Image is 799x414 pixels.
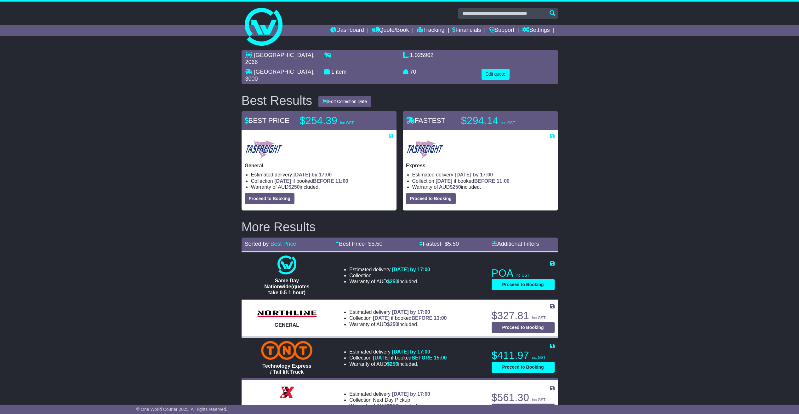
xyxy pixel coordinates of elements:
[390,322,398,327] span: 250
[245,117,289,124] span: BEST PRICE
[349,267,430,273] li: Estimated delivery
[330,25,364,36] a: Dashboard
[501,121,515,125] span: inc GST
[417,25,444,36] a: Tracking
[392,309,430,315] span: [DATE] by 17:00
[387,403,398,409] span: $
[373,315,390,321] span: [DATE]
[251,172,393,178] li: Estimated delivery
[492,391,555,404] p: $561.30
[412,184,555,190] li: Warranty of AUD included.
[516,273,529,278] span: inc GST
[274,178,348,184] span: if booked
[387,322,398,327] span: $
[264,278,309,295] span: Same Day Nationwide(quotes take 0.5-1 hour)
[277,383,296,402] img: Border Express: Express Parcel Service
[254,69,313,75] span: [GEOGRAPHIC_DATA]
[436,178,452,184] span: [DATE]
[410,52,434,58] span: 1.025962
[349,349,447,355] li: Estimated delivery
[492,309,555,322] p: $327.81
[532,398,545,402] span: inc GST
[294,172,332,177] span: [DATE] by 17:00
[245,241,269,247] span: Sorted by
[335,178,348,184] span: 11:00
[482,69,510,80] button: Edit quote
[373,355,390,360] span: [DATE]
[349,309,447,315] li: Estimated delivery
[245,193,294,204] button: Proceed to Booking
[419,241,459,247] a: Fastest- $5.50
[406,163,555,169] p: Express
[492,322,555,333] button: Proceed to Booking
[474,178,495,184] span: BEFORE
[349,321,447,327] li: Warranty of AUD included.
[251,178,393,184] li: Collection
[497,178,510,184] span: 11:00
[349,315,447,321] li: Collection
[349,403,430,409] li: Warranty of AUD included.
[492,241,539,247] a: Additional Filters
[390,279,398,284] span: 250
[492,349,555,362] p: $411.97
[245,139,283,159] img: Tasfreight: General
[441,241,459,247] span: - $
[532,355,545,360] span: inc GST
[245,52,315,65] span: , 2066
[291,184,300,190] span: 250
[313,178,334,184] span: BEFORE
[288,184,300,190] span: $
[390,361,398,367] span: 250
[245,69,315,82] span: , 3000
[436,178,509,184] span: if booked
[392,391,430,397] span: [DATE] by 17:00
[372,25,409,36] a: Quote/Book
[410,69,416,75] span: 70
[492,362,555,373] button: Proceed to Booking
[412,178,555,184] li: Collection
[242,220,558,234] h2: More Results
[336,69,347,75] span: item
[522,25,550,36] a: Settings
[434,355,447,360] span: 15:00
[371,241,382,247] span: 5.50
[489,25,514,36] a: Support
[461,114,540,127] p: $294.14
[271,241,296,247] a: Best Price
[434,315,447,321] span: 13:00
[392,349,430,354] span: [DATE] by 17:00
[387,279,398,284] span: $
[392,267,430,272] span: [DATE] by 17:00
[406,117,446,124] span: FASTEST
[411,315,432,321] span: BEFORE
[492,267,555,279] p: POA
[245,163,393,169] p: General
[406,193,456,204] button: Proceed to Booking
[349,273,430,279] li: Collection
[450,184,461,190] span: $
[349,397,430,403] li: Collection
[411,355,432,360] span: BEFORE
[349,279,430,285] li: Warranty of AUD included.
[255,308,318,319] img: Northline Distribution: GENERAL
[492,279,555,290] button: Proceed to Booking
[373,315,447,321] span: if booked
[275,322,299,328] span: GENERAL
[254,52,313,58] span: [GEOGRAPHIC_DATA]
[318,96,371,107] button: Edit Collection Date
[349,355,447,361] li: Collection
[331,69,334,75] span: 1
[340,121,354,125] span: inc GST
[373,397,410,403] span: Next Day Pickup
[373,355,447,360] span: if booked
[390,403,398,409] span: 250
[274,178,291,184] span: [DATE]
[277,256,296,274] img: One World Courier: Same Day Nationwide(quotes take 0.5-1 hour)
[262,363,311,375] span: Technology Express / Tail lift Truck
[335,241,382,247] a: Best Price- $5.50
[300,114,379,127] p: $254.39
[453,184,461,190] span: 250
[136,407,227,412] span: © One World Courier 2025. All rights reserved.
[387,361,398,367] span: $
[452,25,481,36] a: Financials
